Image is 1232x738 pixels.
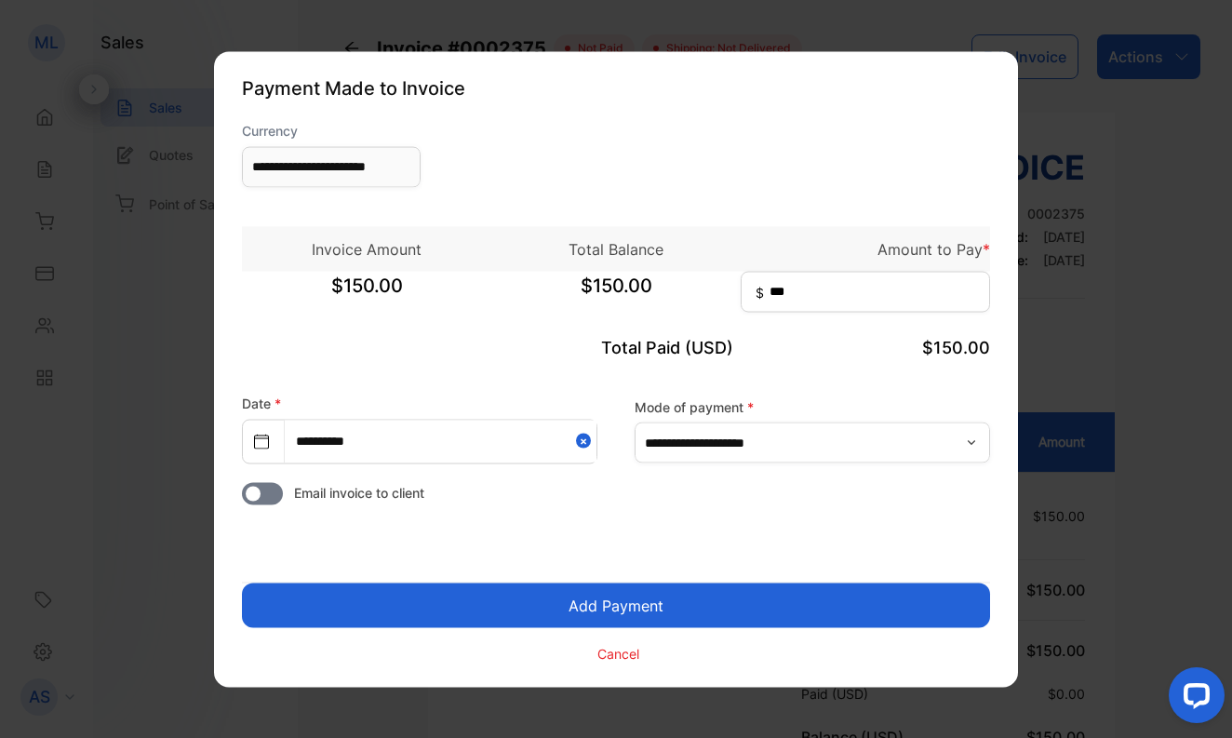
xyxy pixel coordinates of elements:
span: $150.00 [491,271,741,317]
button: Close [576,420,596,462]
p: Invoice Amount [242,237,491,260]
p: Payment Made to Invoice [242,74,990,101]
label: Currency [242,120,421,140]
span: Email invoice to client [294,482,424,502]
span: $ [756,282,764,302]
p: Total Balance [491,237,741,260]
p: Total Paid (USD) [491,334,741,359]
p: Amount to Pay [741,237,990,260]
label: Mode of payment [635,397,990,417]
button: Add Payment [242,583,990,627]
label: Date [242,395,281,410]
span: $150.00 [242,271,491,317]
span: $150.00 [922,337,990,356]
p: Cancel [597,644,639,664]
iframe: LiveChat chat widget [1154,660,1232,738]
